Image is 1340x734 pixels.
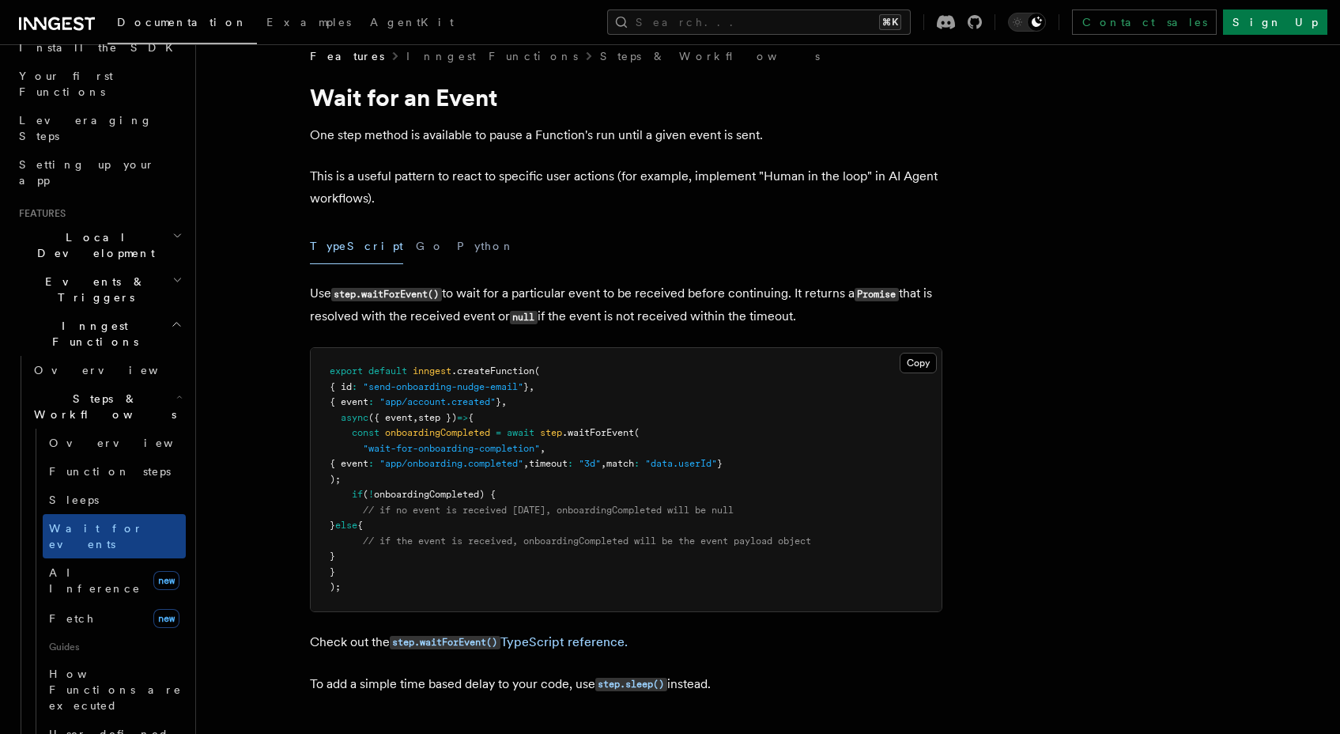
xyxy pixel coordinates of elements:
[43,660,186,720] a: How Functions are executed
[363,505,734,516] span: // if no event is received [DATE], onboardingCompleted will be null
[379,396,496,407] span: "app/account.created"
[341,412,368,423] span: async
[879,14,901,30] kbd: ⌘K
[540,427,562,438] span: step
[579,458,601,469] span: "3d"
[49,465,171,478] span: Function steps
[330,365,363,376] span: export
[540,443,545,454] span: ,
[310,229,403,264] button: TypeScript
[595,678,667,691] code: step.sleep()
[717,458,723,469] span: }
[468,412,474,423] span: {
[19,41,183,54] span: Install the SDK
[19,70,113,98] span: Your first Functions
[13,229,172,261] span: Local Development
[607,9,911,35] button: Search...⌘K
[496,427,501,438] span: =
[43,558,186,603] a: AI Inferencenew
[330,550,335,562] span: }
[13,150,186,195] a: Setting up your app
[330,474,341,485] span: );
[13,62,186,106] a: Your first Functions
[352,381,357,392] span: :
[606,458,634,469] span: match
[379,458,523,469] span: "app/onboarding.completed"
[330,520,335,531] span: }
[13,207,66,220] span: Features
[43,514,186,558] a: Wait for events
[266,16,351,28] span: Examples
[28,384,186,429] button: Steps & Workflows
[13,318,171,350] span: Inngest Functions
[634,458,640,469] span: :
[108,5,257,44] a: Documentation
[457,229,515,264] button: Python
[43,457,186,486] a: Function steps
[510,311,538,324] code: null
[529,381,534,392] span: ,
[390,636,500,649] code: step.waitForEvent()
[529,458,568,469] span: timeout
[416,229,444,264] button: Go
[600,48,820,64] a: Steps & Workflows
[568,458,573,469] span: :
[310,631,942,654] p: Check out the
[390,634,628,649] a: step.waitForEvent()TypeScript reference.
[330,458,368,469] span: { event
[28,356,186,384] a: Overview
[601,458,606,469] span: ,
[385,427,490,438] span: onboardingCompleted
[352,427,379,438] span: const
[49,494,99,506] span: Sleeps
[534,365,540,376] span: (
[457,412,468,423] span: =>
[43,429,186,457] a: Overview
[1223,9,1327,35] a: Sign Up
[855,288,899,301] code: Promise
[117,16,247,28] span: Documentation
[496,396,501,407] span: }
[1072,9,1217,35] a: Contact sales
[507,427,534,438] span: await
[49,566,141,595] span: AI Inference
[13,33,186,62] a: Install the SDK
[645,458,717,469] span: "data.userId"
[310,165,942,210] p: This is a useful pattern to react to specific user actions (for example, implement "Human in the ...
[363,443,540,454] span: "wait-for-onboarding-completion"
[13,106,186,150] a: Leveraging Steps
[418,412,457,423] span: step })
[413,412,418,423] span: ,
[49,612,95,625] span: Fetch
[562,427,634,438] span: .waitForEvent
[13,312,186,356] button: Inngest Functions
[34,364,197,376] span: Overview
[634,427,640,438] span: (
[357,520,363,531] span: {
[13,274,172,305] span: Events & Triggers
[28,391,176,422] span: Steps & Workflows
[363,489,368,500] span: (
[335,520,357,531] span: else
[900,353,937,373] button: Copy
[523,381,529,392] span: }
[374,489,496,500] span: onboardingCompleted) {
[360,5,463,43] a: AgentKit
[330,396,368,407] span: { event
[43,486,186,514] a: Sleeps
[13,267,186,312] button: Events & Triggers
[330,566,335,577] span: }
[310,673,942,696] p: To add a simple time based delay to your code, use instead.
[49,522,143,550] span: Wait for events
[43,634,186,660] span: Guides
[310,83,942,112] h1: Wait for an Event
[331,288,442,301] code: step.waitForEvent()
[257,5,360,43] a: Examples
[19,114,153,142] span: Leveraging Steps
[1008,13,1046,32] button: Toggle dark mode
[19,158,155,187] span: Setting up your app
[310,48,384,64] span: Features
[310,124,942,146] p: One step method is available to pause a Function's run until a given event is sent.
[413,365,451,376] span: inngest
[13,223,186,267] button: Local Development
